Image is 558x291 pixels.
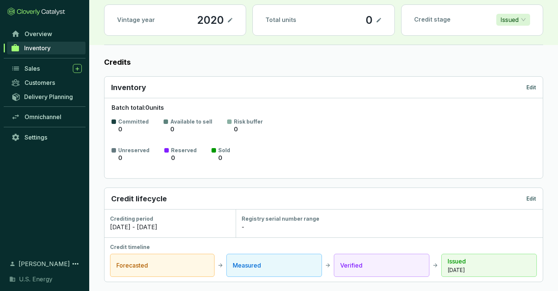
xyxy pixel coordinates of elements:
[500,14,519,25] p: Issued
[7,42,86,54] a: Inventory
[118,125,122,134] p: 0
[25,79,55,86] span: Customers
[111,82,146,93] p: Inventory
[340,261,423,270] p: Verified
[7,28,86,40] a: Overview
[111,194,167,204] p: Credit lifecycle
[234,125,238,133] span: 0
[118,147,149,154] p: Unreserved
[25,113,61,121] span: Omnichannel
[234,118,263,125] p: Risk buffer
[233,261,316,270] p: Measured
[242,223,537,231] div: -
[448,266,530,274] p: [DATE]
[118,118,149,125] p: Committed
[170,125,174,134] p: 0
[218,154,222,162] p: 0
[24,93,73,100] span: Delivery Planning
[171,154,175,162] p: 0
[197,14,224,26] p: 2020
[25,30,52,38] span: Overview
[25,65,40,72] span: Sales
[19,275,52,284] span: U.S. Energy
[170,118,212,125] p: Available to sell
[7,62,86,75] a: Sales
[104,57,543,67] label: Credits
[414,16,451,24] p: Credit stage
[171,147,197,154] p: Reserved
[110,215,230,223] div: Crediting period
[242,215,537,223] div: Registry serial number range
[7,76,86,89] a: Customers
[110,243,537,251] div: Credit timeline
[118,154,122,162] p: 0
[526,195,536,202] p: Edit
[24,44,51,52] span: Inventory
[112,104,535,112] p: Batch total: 0 units
[7,90,86,103] a: Delivery Planning
[7,131,86,144] a: Settings
[218,147,230,154] p: Sold
[526,84,536,91] p: Edit
[117,16,155,24] p: Vintage year
[265,16,296,24] p: Total units
[19,259,70,268] span: [PERSON_NAME]
[116,261,208,270] p: Forecasted
[110,223,230,231] div: [DATE] - [DATE]
[448,257,530,266] p: Issued
[25,134,47,141] span: Settings
[7,111,86,123] a: Omnichannel
[365,14,373,26] p: 0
